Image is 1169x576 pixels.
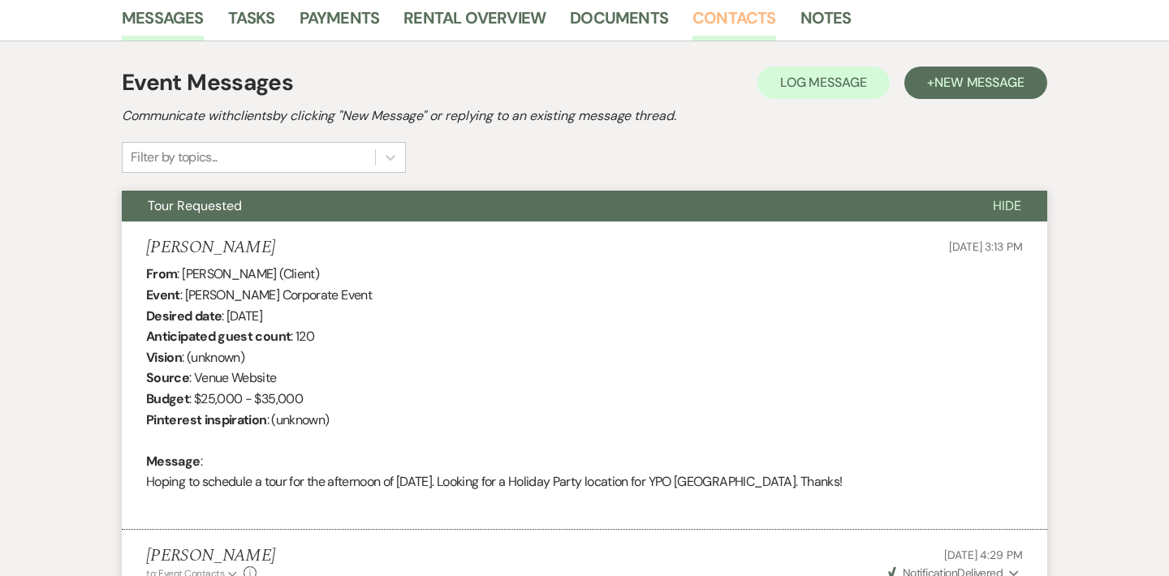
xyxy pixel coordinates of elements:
b: Message [146,453,201,470]
b: Source [146,369,189,386]
b: Budget [146,390,189,407]
span: [DATE] 3:13 PM [949,239,1023,254]
button: Log Message [757,67,890,99]
span: [DATE] 4:29 PM [944,548,1023,562]
button: Tour Requested [122,191,967,221]
b: From [146,265,177,282]
div: Filter by topics... [131,148,218,167]
b: Anticipated guest count [146,328,291,345]
span: New Message [934,74,1024,91]
b: Vision [146,349,182,366]
h5: [PERSON_NAME] [146,238,275,258]
a: Documents [570,5,668,41]
h5: [PERSON_NAME] [146,546,275,566]
div: : [PERSON_NAME] (Client) : [PERSON_NAME] Corporate Event : [DATE] : 120 : (unknown) : Venue Websi... [146,264,1023,513]
span: Log Message [780,74,867,91]
a: Contacts [692,5,776,41]
a: Rental Overview [403,5,546,41]
button: Hide [967,191,1047,221]
b: Event [146,286,180,303]
b: Pinterest inspiration [146,411,267,428]
a: Payments [300,5,380,41]
a: Tasks [228,5,275,41]
a: Messages [122,5,204,41]
a: Notes [800,5,852,41]
span: Tour Requested [148,197,242,214]
span: Hide [993,197,1021,214]
h2: Communicate with clients by clicking "New Message" or replying to an existing message thread. [122,106,1047,126]
button: +New Message [904,67,1047,99]
b: Desired date [146,307,222,325]
h1: Event Messages [122,66,293,100]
